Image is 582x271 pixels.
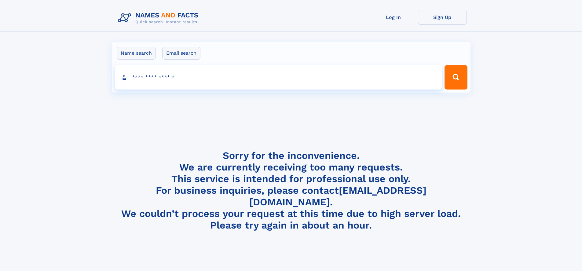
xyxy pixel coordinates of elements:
[369,10,418,25] a: Log In
[249,185,426,208] a: [EMAIL_ADDRESS][DOMAIN_NAME]
[117,47,156,60] label: Name search
[418,10,467,25] a: Sign Up
[162,47,200,60] label: Email search
[445,65,467,90] button: Search Button
[115,65,442,90] input: search input
[115,150,467,231] h4: Sorry for the inconvenience. We are currently receiving too many requests. This service is intend...
[115,10,203,26] img: Logo Names and Facts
